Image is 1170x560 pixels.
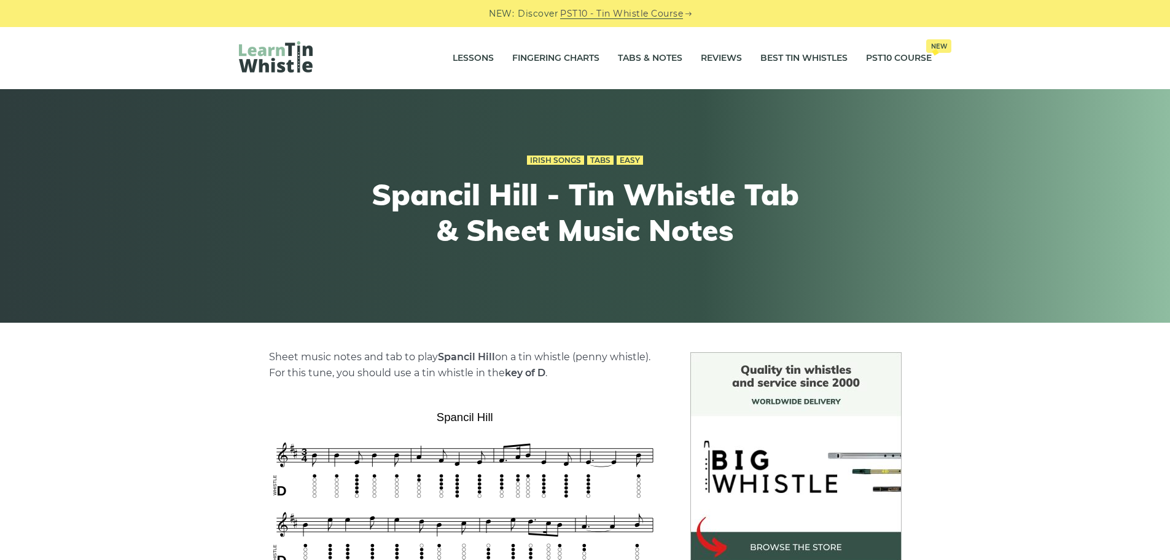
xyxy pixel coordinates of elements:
[760,43,848,74] a: Best Tin Whistles
[512,43,599,74] a: Fingering Charts
[453,43,494,74] a: Lessons
[527,156,584,165] a: Irish Songs
[269,349,661,381] p: Sheet music notes and tab to play on a tin whistle (penny whistle). For this tune, you should use...
[926,39,951,53] span: New
[618,43,682,74] a: Tabs & Notes
[866,43,932,74] a: PST10 CourseNew
[359,177,811,248] h1: Spancil Hill - Tin Whistle Tab & Sheet Music Notes
[701,43,742,74] a: Reviews
[617,156,643,165] a: Easy
[239,41,313,73] img: LearnTinWhistle.com
[587,156,614,165] a: Tabs
[438,351,495,363] strong: Spancil Hill
[505,367,545,379] strong: key of D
